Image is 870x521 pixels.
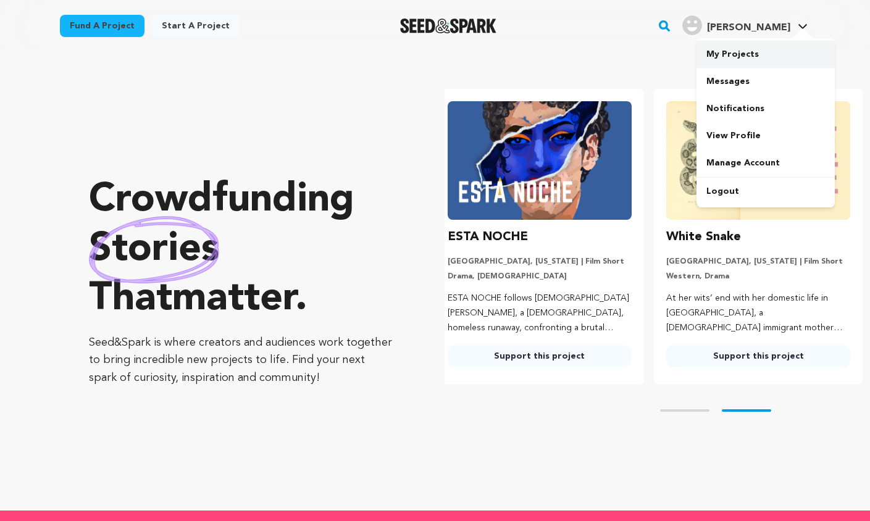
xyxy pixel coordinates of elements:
[680,13,810,39] span: Vadim N.'s Profile
[448,345,632,367] a: Support this project
[696,149,835,177] a: Manage Account
[696,178,835,205] a: Logout
[400,19,497,33] img: Seed&Spark Logo Dark Mode
[60,15,144,37] a: Fund a project
[400,19,497,33] a: Seed&Spark Homepage
[666,272,850,281] p: Western, Drama
[696,95,835,122] a: Notifications
[682,15,790,35] div: Vadim N.'s Profile
[666,227,741,247] h3: White Snake
[448,101,632,220] img: ESTA NOCHE image
[89,176,395,324] p: Crowdfunding that .
[707,23,790,33] span: [PERSON_NAME]
[696,122,835,149] a: View Profile
[89,216,219,283] img: hand sketched image
[680,13,810,35] a: Vadim N.'s Profile
[666,257,850,267] p: [GEOGRAPHIC_DATA], [US_STATE] | Film Short
[448,272,632,281] p: Drama, [DEMOGRAPHIC_DATA]
[448,291,632,335] p: ESTA NOCHE follows [DEMOGRAPHIC_DATA] [PERSON_NAME], a [DEMOGRAPHIC_DATA], homeless runaway, conf...
[666,291,850,335] p: At her wits’ end with her domestic life in [GEOGRAPHIC_DATA], a [DEMOGRAPHIC_DATA] immigrant moth...
[448,257,632,267] p: [GEOGRAPHIC_DATA], [US_STATE] | Film Short
[152,15,240,37] a: Start a project
[682,15,702,35] img: user.png
[666,101,850,220] img: White Snake image
[172,280,295,319] span: matter
[696,41,835,68] a: My Projects
[696,68,835,95] a: Messages
[89,334,395,387] p: Seed&Spark is where creators and audiences work together to bring incredible new projects to life...
[448,227,528,247] h3: ESTA NOCHE
[666,345,850,367] a: Support this project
